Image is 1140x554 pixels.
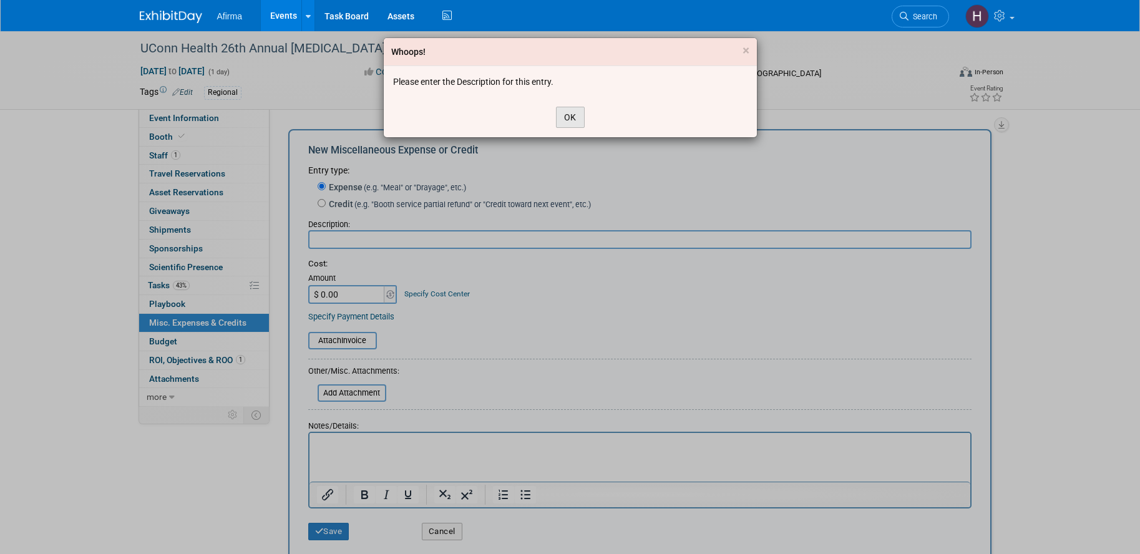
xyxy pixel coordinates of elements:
div: Whoops! [391,46,426,58]
button: Close [743,44,749,57]
div: Please enter the Description for this entry. [393,75,748,88]
span: × [743,43,749,58]
button: OK [556,107,585,128]
body: Rich Text Area. Press ALT-0 for help. [7,5,655,17]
